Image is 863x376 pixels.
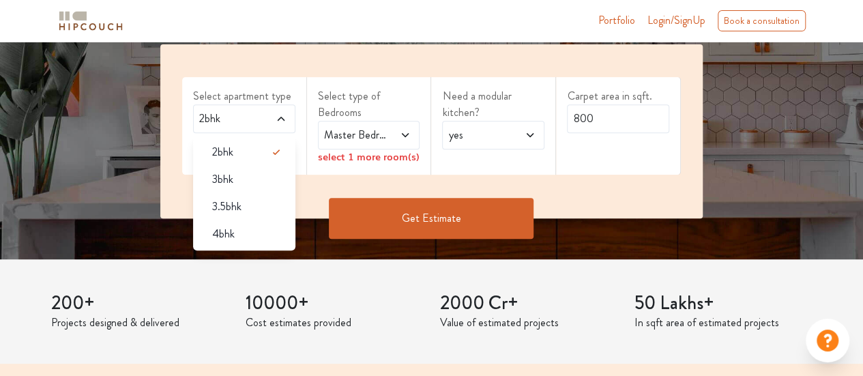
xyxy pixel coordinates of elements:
[51,292,229,315] h3: 200+
[212,226,235,242] span: 4bhk
[57,5,125,36] span: logo-horizontal.svg
[598,12,635,29] a: Portfolio
[212,171,233,188] span: 3bhk
[196,111,264,127] span: 2bhk
[212,144,233,160] span: 2bhk
[51,315,229,331] p: Projects designed & delivered
[246,292,424,315] h3: 10000+
[718,10,806,31] div: Book a consultation
[634,315,813,331] p: In sqft area of estimated projects
[321,127,389,143] span: Master Bedroom
[442,88,544,121] label: Need a modular kitchen?
[193,88,295,104] label: Select apartment type
[440,315,618,331] p: Value of estimated projects
[57,9,125,33] img: logo-horizontal.svg
[634,292,813,315] h3: 50 Lakhs+
[567,104,669,133] input: Enter area sqft
[318,149,420,164] div: select 1 more room(s)
[318,88,420,121] label: Select type of Bedrooms
[445,127,513,143] span: yes
[440,292,618,315] h3: 2000 Cr+
[567,88,669,104] label: Carpet area in sqft.
[246,315,424,331] p: Cost estimates provided
[212,199,242,215] span: 3.5bhk
[329,198,533,239] button: Get Estimate
[647,12,705,28] span: Login/SignUp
